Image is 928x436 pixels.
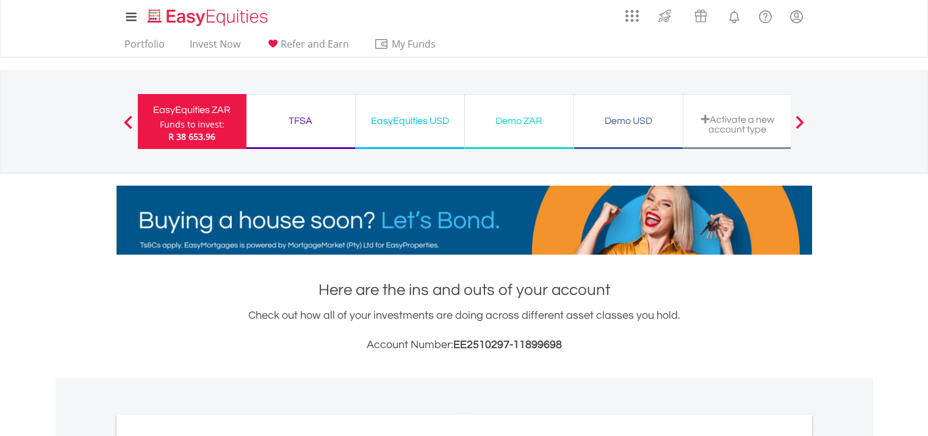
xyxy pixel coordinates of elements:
[453,339,562,351] span: EE2510297-11899698
[683,3,719,26] a: Vouchers
[719,3,750,27] a: Notifications
[160,118,225,131] div: Funds to invest:
[374,36,454,52] span: My Funds
[261,38,354,57] a: Refer and Earn
[117,279,812,301] h1: Here are the ins and outs of your account
[581,112,675,129] div: Demo USD
[750,3,781,27] a: FAQ's and Support
[655,6,675,26] img: thrive-v2.svg
[781,3,812,30] a: My Profile
[472,112,566,129] div: Demo ZAR
[281,37,349,51] span: Refer and Earn
[168,131,215,142] span: R 38 653.96
[254,112,348,129] div: TFSA
[625,9,639,23] img: grid-menu-icon.svg
[617,3,647,23] a: AppsGrid
[145,101,239,118] div: EasyEquities ZAR
[691,6,711,26] img: vouchers-v2.svg
[117,307,812,354] div: Check out how all of your investments are doing across different asset classes you hold.
[185,38,245,57] a: Invest Now
[143,3,273,27] a: Home page
[363,112,457,129] div: EasyEquities USD
[120,38,170,57] a: Portfolio
[117,336,812,354] h3: Account Number:
[145,7,273,27] img: EasyEquities_Logo.png
[117,186,812,255] img: EasyMortage Promotion Banner
[691,114,785,134] div: Activate a new account type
